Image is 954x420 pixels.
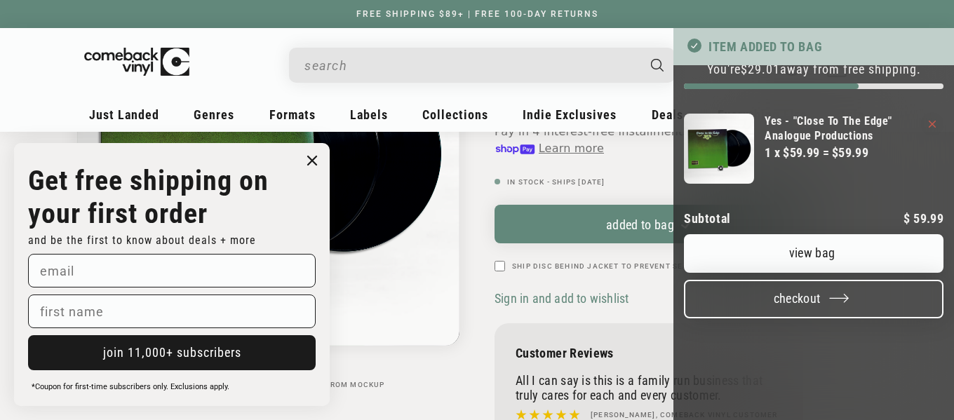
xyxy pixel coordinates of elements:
[903,211,910,226] span: $
[28,164,269,230] strong: Get free shipping on your first order
[302,150,323,171] button: Close dialog
[684,212,731,225] h2: Subtotal
[765,114,918,143] a: Yes - "Close To The Edge" Analogue Productions
[28,233,256,247] span: and be the first to know about deals + more
[684,345,943,376] iframe: PayPal-paypal
[673,28,954,420] div: Your bag
[684,234,943,273] a: View bag
[28,294,316,328] input: first name
[28,254,316,287] input: email
[741,62,780,76] span: $29.01
[32,382,229,391] span: *Coupon for first-time subscribers only. Exclusions apply.
[684,62,943,76] p: You're away from free shipping.
[929,121,936,128] button: Remove Yes - "Close To The Edge" Analogue Productions
[684,280,943,318] button: Checkout
[765,143,918,162] div: 1 x $59.99 = $59.99
[673,28,954,65] div: Item added to bag
[903,212,943,225] p: 59.99
[28,335,316,370] button: join 11,000+ subscribers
